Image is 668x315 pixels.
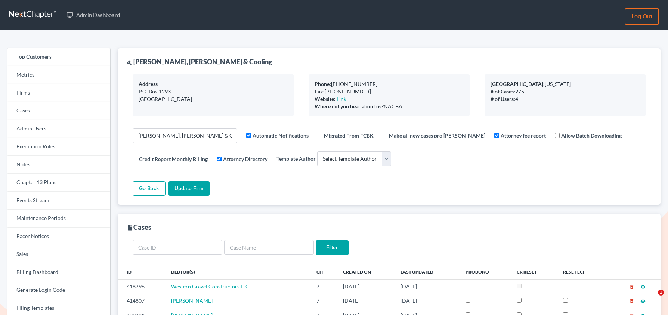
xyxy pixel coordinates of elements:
[127,57,272,66] div: [PERSON_NAME], [PERSON_NAME] & Cooling
[171,297,213,304] a: [PERSON_NAME]
[629,297,634,304] a: delete_forever
[310,294,337,308] td: 7
[561,132,622,139] label: Allow Batch Downloading
[127,223,151,232] div: Cases
[168,181,210,196] input: Update Firm
[316,240,349,255] input: Filter
[315,88,464,95] div: [PHONE_NUMBER]
[324,132,374,139] label: Migrated From FCBK
[557,264,607,279] th: Reset ECF
[658,290,664,296] span: 1
[315,103,464,110] div: NACBA
[315,103,384,109] b: Where did you hear about us?
[629,284,634,290] i: delete_forever
[395,294,459,308] td: [DATE]
[337,264,395,279] th: Created On
[640,284,646,290] i: visibility
[491,80,640,88] div: [US_STATE]
[276,155,316,163] label: Template Author
[315,80,464,88] div: [PHONE_NUMBER]
[315,81,331,87] b: Phone:
[7,120,110,138] a: Admin Users
[171,283,249,290] a: Western Gravel Constructors LLC
[491,95,640,103] div: 4
[7,66,110,84] a: Metrics
[118,264,165,279] th: ID
[315,88,325,95] b: Fax:
[640,297,646,304] a: visibility
[118,294,165,308] td: 414807
[643,290,661,308] iframe: Intercom live chat
[491,88,515,95] b: # of Cases:
[337,294,395,308] td: [DATE]
[7,228,110,245] a: Pacer Notices
[165,264,311,279] th: Debtor(s)
[7,174,110,192] a: Chapter 13 Plans
[337,96,346,102] a: Link
[7,281,110,299] a: Generate Login Code
[491,81,545,87] b: [GEOGRAPHIC_DATA]:
[7,138,110,156] a: Exemption Rules
[7,210,110,228] a: Maintenance Periods
[63,8,124,22] a: Admin Dashboard
[310,280,337,294] td: 7
[7,84,110,102] a: Firms
[139,81,158,87] b: Address
[7,156,110,174] a: Notes
[139,95,288,103] div: [GEOGRAPHIC_DATA]
[139,155,208,163] label: Credit Report Monthly Billing
[491,88,640,95] div: 275
[491,96,515,102] b: # of Users:
[460,264,511,279] th: ProBono
[223,155,267,163] label: Attorney Directory
[501,132,546,139] label: Attorney fee report
[625,8,659,25] a: Log out
[315,96,335,102] b: Website:
[640,299,646,304] i: visibility
[7,48,110,66] a: Top Customers
[389,132,485,139] label: Make all new cases pro [PERSON_NAME]
[629,283,634,290] a: delete_forever
[337,280,395,294] td: [DATE]
[133,240,222,255] input: Case ID
[7,102,110,120] a: Cases
[127,60,132,65] i: gavel
[139,88,288,95] div: P.O. Box 1293
[395,280,459,294] td: [DATE]
[118,280,165,294] td: 418796
[7,263,110,281] a: Billing Dashboard
[511,264,557,279] th: CR Reset
[640,283,646,290] a: visibility
[310,264,337,279] th: Ch
[629,299,634,304] i: delete_forever
[7,245,110,263] a: Sales
[253,132,309,139] label: Automatic Notifications
[395,264,459,279] th: Last Updated
[127,224,133,231] i: description
[7,192,110,210] a: Events Stream
[133,181,166,196] a: Go Back
[224,240,314,255] input: Case Name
